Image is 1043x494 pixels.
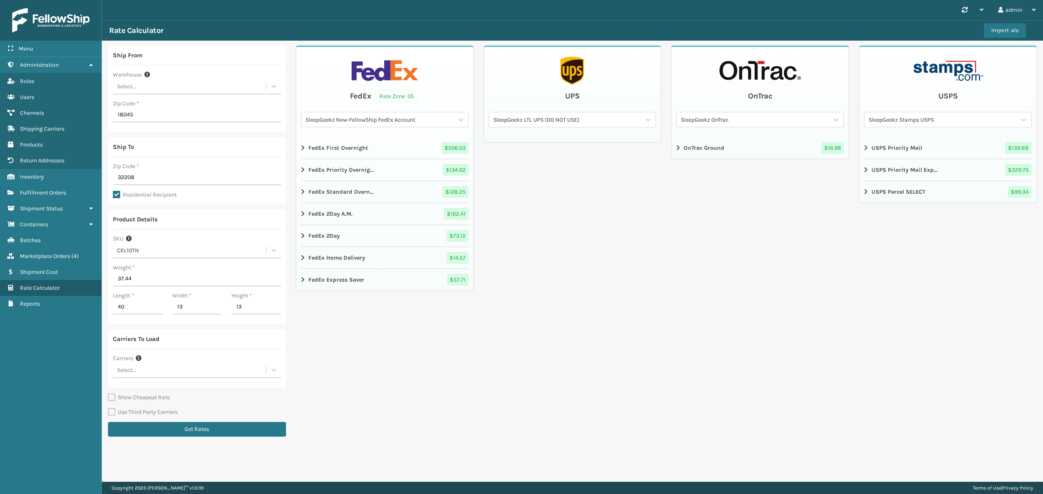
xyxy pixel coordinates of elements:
[20,189,66,196] span: Fulfillment Orders
[113,234,123,243] label: SKU
[308,210,352,218] strong: FedEx 2Day A.M.
[20,173,44,180] span: Inventory
[113,70,142,79] label: Warehouse
[308,254,365,262] strong: FedEx Home Delivery
[869,116,1017,124] div: SleepGeekz Stamps USPS
[350,90,372,102] div: FedEx
[1002,485,1033,491] a: Privacy Policy
[20,284,60,291] span: Rate Calculator
[112,482,204,494] p: Copyright 2023 [PERSON_NAME]™ v 1.0.191
[12,8,90,33] img: logo
[871,144,922,152] strong: USPS Priority Mail
[1005,164,1032,176] span: $ 329.75
[113,162,139,170] label: Zip Code
[20,78,34,85] span: Roles
[442,142,469,154] span: $ 506.03
[565,90,580,102] div: UPS
[1005,142,1032,154] span: $ 139.88
[308,232,340,240] strong: FedEx 2Day
[308,275,364,284] strong: FedEx Express Saver
[379,92,405,101] span: Rate Zone
[108,422,286,437] button: Get Rates
[306,116,454,124] div: SleepGeekz New-FellowShip FedEx Account
[117,246,267,255] div: CEL10TN
[748,90,772,102] div: OnTrac
[20,237,41,244] span: Batches
[113,291,134,300] label: Length
[20,300,40,307] span: Reports
[113,334,159,344] div: Carriers To Load
[681,116,830,124] div: SleepGeekz OnTrac
[113,99,139,108] label: Zip Code
[442,186,469,198] span: $ 128.25
[447,274,469,286] span: $ 57.71
[20,141,43,148] span: Products
[117,366,136,374] div: Select...
[938,90,958,102] div: USPS
[20,157,64,164] span: Return Addresses
[447,252,469,264] span: $ 14.57
[973,482,1033,494] div: |
[871,166,937,174] strong: USPS Priority Mail Express
[20,125,64,132] span: Shipping Carriers
[444,208,469,220] span: $ 162.41
[20,205,63,212] span: Shipment Status
[443,164,469,176] span: $ 134.62
[1008,186,1032,198] span: $ 99.34
[113,263,135,272] label: Weight
[172,291,191,300] label: Width
[113,354,133,363] label: Carriers
[447,230,469,242] span: $ 73.12
[493,116,642,124] div: SleepGeekz LTL UPS (DO NOT USE)
[20,221,48,228] span: Containers
[973,485,1001,491] a: Terms of Use
[113,191,177,198] label: Residential Recipient
[20,269,58,275] span: Shipment Cost
[308,188,374,196] strong: FedEx Standard Overnight
[117,82,136,91] div: Select...
[821,142,844,154] span: $ 16.96
[19,45,33,52] span: Menu
[20,61,59,68] span: Administration
[871,188,925,196] strong: USPS Parcel SELECT
[113,142,134,152] div: Ship To
[113,50,143,60] div: Ship From
[109,26,163,35] h3: Rate Calculator
[108,409,178,415] label: Use Third Party Carriers
[407,92,414,101] span: 05
[71,253,79,260] span: ( 4 )
[20,94,34,101] span: Users
[308,166,374,174] strong: FedEx Priority Overnight
[108,394,170,401] label: Show Cheapest Rate
[20,253,70,260] span: Marketplace Orders
[684,144,724,152] strong: OnTrac Ground
[113,214,158,224] div: Product Details
[984,23,1026,38] button: Import .xls
[20,109,44,116] span: Channels
[231,291,252,300] label: Height
[308,144,368,152] strong: FedEx First Overnight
